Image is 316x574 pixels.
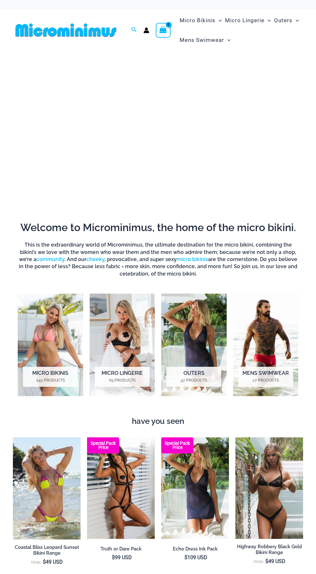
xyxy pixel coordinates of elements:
[143,27,149,33] a: Account icon link
[161,294,227,396] a: Visit product category Outers
[18,241,298,277] h6: This is the extraordinary world of Microminimus, the ultimate destination for the micro bikini, c...
[161,546,229,552] h2: Echo Dress Ink Pack
[180,12,215,29] span: Micro Bikinis
[95,377,150,383] mark: 69 Products
[235,437,303,539] a: Highway Robbery Black Gold 359 Clip Top 439 Clip Bottom 01v2Highway Robbery Black Gold 359 Clip T...
[177,10,303,51] nav: Site Navigation
[87,437,155,539] a: Truth or Dare Black 1905 Bodysuit 611 Micro 07 Truth or Dare Black 1905 Bodysuit 611 Micro 06Trut...
[184,554,187,560] span: $
[225,12,264,29] span: Micro Lingerie
[87,546,155,552] h2: Truth or Dare Pack
[292,12,299,29] span: Menu Toggle
[13,544,81,556] h2: Coastal Bliss Leopard Sunset Bikini Range
[161,437,229,539] img: Echo Ink 5671 Dress 682 Thong 07
[224,32,231,48] span: Menu Toggle
[43,559,63,565] bdi: 49 USD
[223,11,272,30] a: Micro LingerieMenu ToggleMenu Toggle
[235,437,303,539] img: Highway Robbery Black Gold 359 Clip Top 439 Clip Bottom 01v2
[233,294,299,396] img: Mens Swimwear
[177,256,208,262] a: micro bikinis
[18,294,83,396] img: Micro Bikinis
[184,554,207,560] bdi: 109 USD
[112,554,132,560] bdi: 99 USD
[178,11,223,30] a: Micro BikinisMenu ToggleMenu Toggle
[238,367,293,387] h2: Mens Swimwear
[13,437,81,540] a: Coastal Bliss Leopard Sunset 3171 Tri Top 4371 Thong Bikini 06Coastal Bliss Leopard Sunset 3171 T...
[18,294,83,396] a: Visit product category Micro Bikinis
[161,437,229,539] a: Echo Ink 5671 Dress 682 Thong 07 Echo Ink 5671 Dress 682 Thong 08Echo Ink 5671 Dress 682 Thong 08
[112,554,115,560] span: $
[238,377,293,383] mark: 27 Products
[233,294,299,396] a: Visit product category Mens Swimwear
[23,367,78,387] h2: Micro Bikinis
[87,437,155,539] img: Truth or Dare Black 1905 Bodysuit 611 Micro 07
[235,544,303,556] h2: Highway Robbery Black Gold Bikini Range
[178,30,232,50] a: Mens SwimwearMenu ToggleMenu Toggle
[90,294,155,396] img: Micro Lingerie
[235,544,303,558] a: Highway Robbery Black Gold Bikini Range
[18,221,298,234] h2: Welcome to Microminimus, the home of the micro bikini.
[161,441,193,450] b: Special Pack Price
[265,558,268,564] span: $
[272,11,301,30] a: OutersMenu ToggleMenu Toggle
[13,544,81,559] a: Coastal Bliss Leopard Sunset Bikini Range
[13,437,81,540] img: Coastal Bliss Leopard Sunset 3171 Tri Top 4371 Thong Bikini 06
[166,377,221,383] mark: 47 Products
[166,367,221,387] h2: Outers
[131,26,137,34] a: Search icon link
[36,256,64,262] a: community
[264,12,271,29] span: Menu Toggle
[156,23,171,38] a: View Shopping Cart, empty
[90,294,155,396] a: Visit product category Micro Lingerie
[23,377,78,383] mark: 245 Products
[215,12,222,29] span: Menu Toggle
[86,256,104,262] a: cheeky
[43,559,46,565] span: $
[87,546,155,554] a: Truth or Dare Pack
[31,560,41,565] span: From:
[13,23,119,37] img: MM SHOP LOGO FLAT
[87,441,119,450] b: Special Pack Price
[95,367,150,387] h2: Micro Lingerie
[265,558,285,564] bdi: 49 USD
[161,294,227,396] img: Outers
[161,546,229,554] a: Echo Dress Ink Pack
[180,32,224,48] span: Mens Swimwear
[274,12,292,29] span: Outers
[253,560,264,564] span: From:
[13,417,303,426] h4: have you seen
